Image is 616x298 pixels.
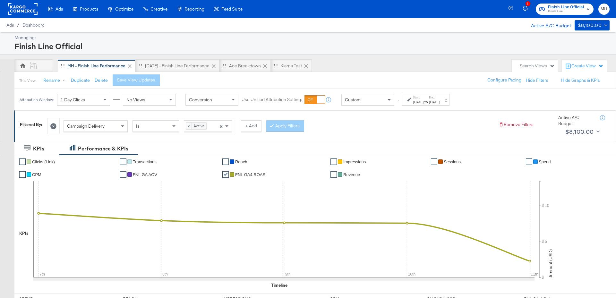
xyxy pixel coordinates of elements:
button: Delete [95,77,108,83]
div: $8,100.00 [565,127,594,137]
label: Use Unified Attribution Setting: [242,97,302,103]
a: ✔ [120,171,126,178]
div: Active A/C Budget [558,115,594,126]
span: Reach [235,159,247,164]
div: $8,100.00 [578,21,602,30]
button: Duplicate [71,77,90,83]
span: Clicks (Link) [32,159,55,164]
span: Revenue [343,172,360,177]
a: ✔ [330,158,337,165]
span: Clear all [218,121,224,132]
button: + Add [241,120,261,132]
span: × [186,123,192,129]
div: This View: [19,78,36,83]
button: Hide Graphs & KPIs [561,77,600,83]
span: MH [601,5,607,13]
span: Spend [539,159,551,164]
div: [DATE] [413,99,424,105]
div: Drag to reorder tab [223,64,226,67]
div: Managing: [14,35,608,41]
span: Impressions [343,159,366,164]
span: Is [136,123,140,129]
span: Finish Line Official [548,4,584,11]
div: [DATE] - Finish Line Performance [145,63,210,69]
span: Campaign Delivery [67,123,105,129]
text: Amount (USD) [548,249,553,277]
span: Transactions [133,159,157,164]
div: Active A/C Budget [524,20,571,30]
button: Rename [39,75,72,86]
button: $8,100.00 [575,20,610,30]
div: Finish Line Official [14,41,608,52]
span: ↑ [395,100,401,102]
div: Age Breakdown [229,63,261,69]
a: ✔ [19,158,26,165]
div: Search Views [520,63,555,69]
label: Start: [413,95,424,99]
span: Conversion [189,97,212,103]
span: 1 Day Clicks [61,97,85,103]
span: Active [192,123,206,129]
div: Timeline [271,282,287,288]
span: Ads [56,6,63,12]
strong: to [424,99,429,104]
button: Remove Filters [499,122,534,128]
span: Feed Suite [221,6,243,12]
button: $8,100.00 [563,127,601,137]
div: KPIs [33,145,44,152]
span: FNL GA AOV [133,172,157,177]
button: MH [598,4,610,15]
div: Drag to reorder tab [139,64,142,67]
div: Drag to reorder tab [61,64,64,67]
a: ✔ [526,158,532,165]
span: Creative [150,6,167,12]
button: Finish Line OfficialFinish Line [536,4,594,15]
span: / [14,22,22,28]
a: ✔ [431,158,437,165]
div: 2 [526,1,530,6]
span: Custom [345,97,361,103]
div: KPIs [19,230,29,236]
span: Products [80,6,98,12]
span: Ads [6,22,14,28]
a: ✔ [222,158,229,165]
span: FNL GA4 ROAS [235,172,265,177]
span: CPM [32,172,41,177]
span: Finish Line [548,9,584,14]
a: ✔ [120,158,126,165]
div: Filtered By: [20,122,42,128]
span: Sessions [444,159,461,164]
span: Optimize [115,6,133,12]
button: Configure Pacing [483,74,526,86]
div: MH [30,64,37,70]
div: Create View [571,63,603,69]
a: ✔ [222,171,229,178]
div: Klarna Test [280,63,302,69]
a: ✔ [330,171,337,178]
a: ✔ [19,171,26,178]
div: Attribution Window: [19,98,54,102]
label: End: [429,95,440,99]
div: Performance & KPIs [78,145,128,152]
div: Drag to reorder tab [274,64,278,67]
span: No Views [126,97,145,103]
span: × [219,123,223,129]
button: Hide Filters [526,77,548,83]
div: [DATE] [429,99,440,105]
a: Dashboard [22,22,45,28]
div: MH - Finish Line Performance [67,63,125,69]
span: Reporting [184,6,204,12]
button: 2 [522,3,533,15]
